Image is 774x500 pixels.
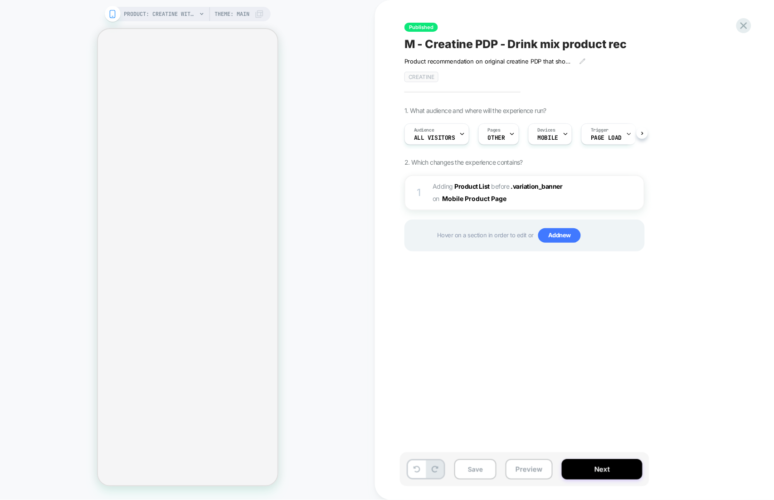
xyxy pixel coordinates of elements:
[404,23,438,32] span: Published
[511,182,563,190] span: .variation_banner
[215,7,250,21] span: Theme: MAIN
[442,192,514,205] button: Mobile Product Page
[433,182,490,190] span: Adding
[538,135,558,141] span: MOBILE
[488,127,501,133] span: Pages
[414,127,434,133] span: Audience
[538,228,581,243] span: Add new
[454,459,497,480] button: Save
[404,58,573,65] span: Product recommendation on original creatine PDP that shows creatine drink mixes
[433,193,439,204] span: on
[404,37,627,51] span: M - Creatine PDP - Drink mix product rec
[124,7,197,21] span: PRODUCT: creatine with [PERSON_NAME]
[414,135,455,141] span: All Visitors
[488,135,505,141] span: OTHER
[414,184,424,202] div: 1
[562,459,643,480] button: Next
[404,158,523,166] span: 2. Which changes the experience contains?
[455,182,490,190] b: Product List
[404,107,546,114] span: 1. What audience and where will the experience run?
[538,127,555,133] span: Devices
[591,135,622,141] span: Page Load
[506,459,553,480] button: Preview
[404,72,438,82] span: Creatine
[492,182,510,190] span: BEFORE
[437,228,639,243] span: Hover on a section in order to edit or
[591,127,608,133] span: Trigger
